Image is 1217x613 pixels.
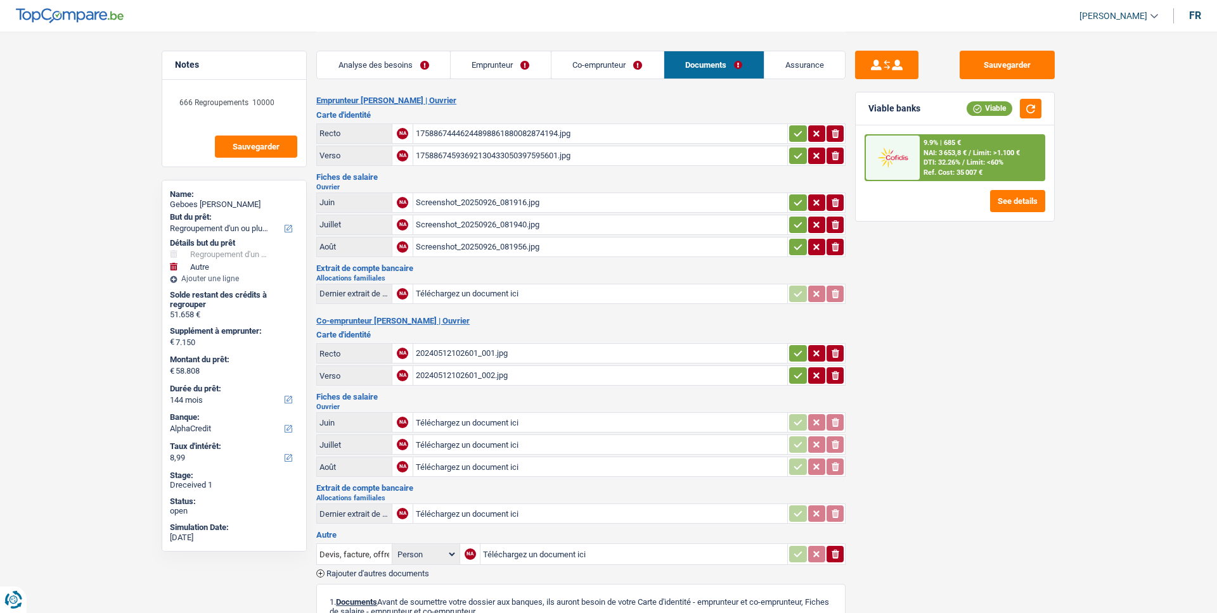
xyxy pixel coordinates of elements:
[416,215,785,234] div: Screenshot_20250926_081940.jpg
[319,242,389,251] div: Août
[317,51,450,79] a: Analyse des besoins
[175,60,293,70] h5: Notes
[215,136,297,158] button: Sauvegarder
[170,290,299,310] div: Solde restant des crédits à regrouper
[170,496,299,507] div: Status:
[451,51,551,79] a: Emprunteur
[170,238,299,248] div: Détails but du prêt
[316,96,846,106] h2: Emprunteur [PERSON_NAME] | Ouvrier
[316,173,846,181] h3: Fiches de salaire
[990,190,1045,212] button: See details
[170,199,299,210] div: Geboes [PERSON_NAME]
[397,461,408,472] div: NA
[319,198,389,207] div: Juin
[924,168,982,177] div: Ref. Cost: 35 007 €
[416,366,785,385] div: 20240512102601_002.jpg
[416,237,785,256] div: Screenshot_20250926_081956.jpg
[316,531,846,539] h3: Autre
[170,480,299,490] div: Dreceived 1
[1079,11,1147,22] span: [PERSON_NAME]
[319,440,389,450] div: Juillet
[326,569,429,578] span: Rajouter d'autres documents
[170,533,299,543] div: [DATE]
[1069,6,1158,27] a: [PERSON_NAME]
[924,149,967,157] span: NAI: 3 653,8 €
[319,462,389,472] div: Août
[967,101,1012,115] div: Viable
[233,142,280,151] span: Sauvegarder
[1189,9,1201,22] div: fr
[416,124,785,143] div: 17588674446244898861880082874194.jpg
[16,8,124,23] img: TopCompare Logo
[397,197,408,208] div: NA
[664,51,764,79] a: Documents
[316,484,846,492] h3: Extrait de compte bancaire
[316,111,846,119] h3: Carte d'identité
[465,548,476,560] div: NA
[416,344,785,363] div: 20240512102601_001.jpg
[170,506,299,516] div: open
[170,337,174,347] span: €
[397,219,408,231] div: NA
[319,289,389,298] div: Dernier extrait de compte pour vos allocations familiales
[170,441,296,452] label: Taux d'intérêt:
[170,189,299,199] div: Name:
[316,569,429,578] button: Rajouter d'autres documents
[319,349,389,358] div: Recto
[973,149,1020,157] span: Limit: >1.100 €
[319,418,389,427] div: Juin
[170,326,296,336] label: Supplément à emprunter:
[551,51,664,79] a: Co-emprunteur
[316,264,846,272] h3: Extrait de compte bancaire
[960,51,1055,79] button: Sauvegarder
[319,220,389,229] div: Juillet
[316,393,846,401] h3: Fiches de salaire
[397,348,408,359] div: NA
[170,310,299,320] div: 51.658 €
[924,139,961,147] div: 9.9% | 685 €
[170,355,296,365] label: Montant du prêt:
[316,495,846,502] h2: Allocations familiales
[397,288,408,300] div: NA
[316,403,846,410] h2: Ouvrier
[319,129,389,138] div: Recto
[764,51,846,79] a: Assurance
[316,184,846,191] h2: Ouvrier
[416,146,785,165] div: 17588674593692130433050397595601.jpg
[869,146,916,169] img: Cofidis
[170,212,296,222] label: But du prêt:
[336,597,377,607] span: Documents
[967,158,1003,167] span: Limit: <60%
[962,158,965,167] span: /
[316,316,846,326] h2: Co-emprunteur [PERSON_NAME] | Ouvrier
[316,331,846,339] h3: Carte d'identité
[969,149,971,157] span: /
[397,439,408,450] div: NA
[397,150,408,161] div: NA
[868,103,920,114] div: Viable banks
[170,274,299,283] div: Ajouter une ligne
[170,471,299,481] div: Stage:
[397,241,408,253] div: NA
[319,371,389,381] div: Verso
[924,158,960,167] span: DTI: 32.26%
[170,366,174,376] span: €
[397,508,408,519] div: NA
[319,151,389,160] div: Verso
[170,522,299,533] div: Simulation Date:
[170,412,296,422] label: Banque:
[170,384,296,394] label: Durée du prêt:
[397,128,408,139] div: NA
[397,417,408,428] div: NA
[316,275,846,282] h2: Allocations familiales
[397,370,408,381] div: NA
[319,509,389,519] div: Dernier extrait de compte pour vos allocations familiales
[416,193,785,212] div: Screenshot_20250926_081916.jpg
